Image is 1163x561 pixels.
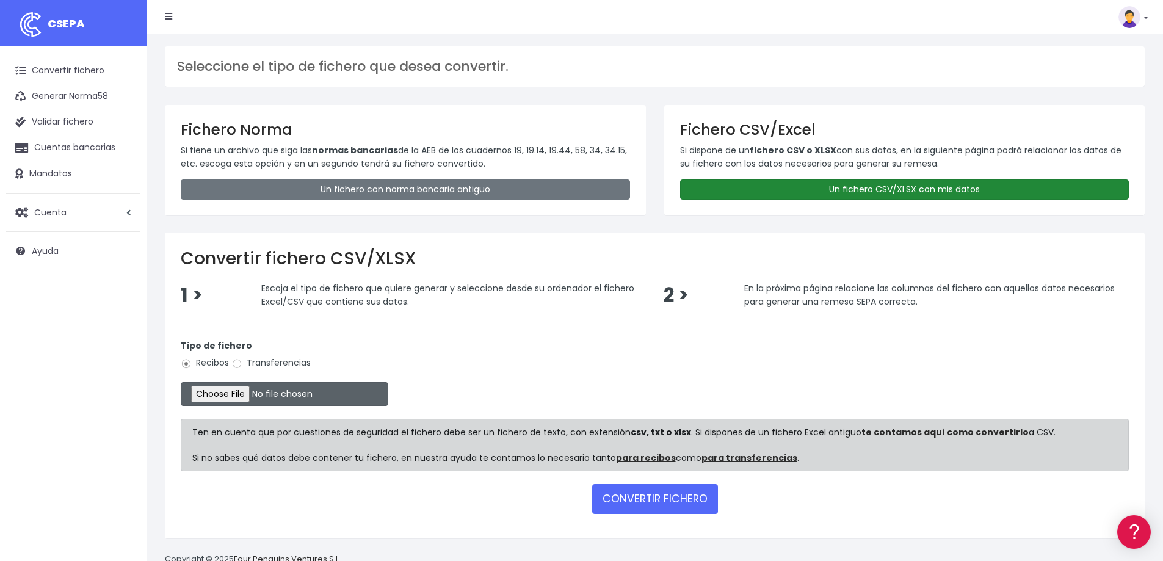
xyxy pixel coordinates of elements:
a: para recibos [616,452,676,464]
strong: csv, txt o xlsx [631,426,691,438]
button: Contáctanos [12,327,232,348]
a: Formatos [12,154,232,173]
label: Recibos [181,357,229,369]
a: Mandatos [6,161,140,187]
a: Validar fichero [6,109,140,135]
div: Ten en cuenta que por cuestiones de seguridad el fichero debe ser un fichero de texto, con extens... [181,419,1129,471]
a: Generar Norma58 [6,84,140,109]
div: Información general [12,85,232,96]
a: Cuenta [6,200,140,225]
a: Convertir fichero [6,58,140,84]
a: General [12,262,232,281]
div: Programadores [12,293,232,305]
span: Escoja el tipo de fichero que quiere generar y seleccione desde su ordenador el fichero Excel/CSV... [261,282,634,308]
strong: normas bancarias [312,144,398,156]
a: POWERED BY ENCHANT [168,352,235,363]
a: Un fichero con norma bancaria antiguo [181,179,630,200]
span: CSEPA [48,16,85,31]
strong: Tipo de fichero [181,339,252,352]
label: Transferencias [231,357,311,369]
p: Si tiene un archivo que siga las de la AEB de los cuadernos 19, 19.14, 19.44, 58, 34, 34.15, etc.... [181,143,630,171]
span: 2 > [664,282,689,308]
h2: Convertir fichero CSV/XLSX [181,248,1129,269]
span: En la próxima página relacione las columnas del fichero con aquellos datos necesarios para genera... [744,282,1115,308]
p: Si dispone de un con sus datos, en la siguiente página podrá relacionar los datos de su fichero c... [680,143,1129,171]
a: Información general [12,104,232,123]
button: CONVERTIR FICHERO [592,484,718,513]
div: Convertir ficheros [12,135,232,147]
span: Ayuda [32,245,59,257]
a: te contamos aquí como convertirlo [861,426,1029,438]
a: Un fichero CSV/XLSX con mis datos [680,179,1129,200]
a: Problemas habituales [12,173,232,192]
img: profile [1118,6,1140,28]
h3: Seleccione el tipo de fichero que desea convertir. [177,59,1132,74]
a: Ayuda [6,238,140,264]
strong: fichero CSV o XLSX [750,144,836,156]
img: logo [15,9,46,40]
span: 1 > [181,282,203,308]
a: Videotutoriales [12,192,232,211]
a: Cuentas bancarias [6,135,140,161]
a: Perfiles de empresas [12,211,232,230]
div: Facturación [12,242,232,254]
span: Cuenta [34,206,67,218]
h3: Fichero Norma [181,121,630,139]
a: para transferencias [701,452,797,464]
h3: Fichero CSV/Excel [680,121,1129,139]
a: API [12,312,232,331]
